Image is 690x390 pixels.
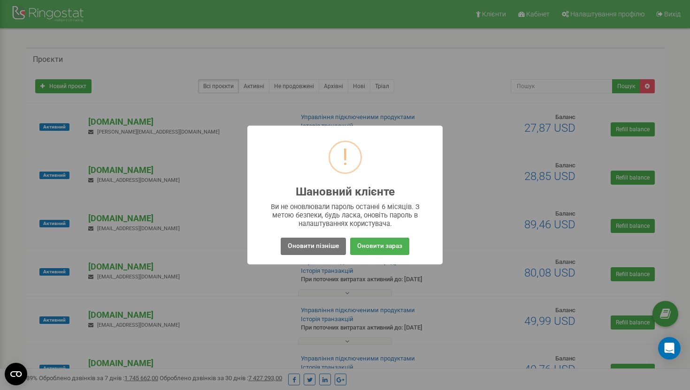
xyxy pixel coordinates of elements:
h2: Шановний клієнте [296,186,395,198]
button: Оновити зараз [350,238,409,255]
button: Оновити пізніше [281,238,346,255]
div: Open Intercom Messenger [658,337,681,360]
button: Open CMP widget [5,363,27,385]
div: ! [342,142,348,172]
div: Ви не оновлювали пароль останні 6 місяців. З метою безпеки, будь ласка, оновіть пароль в налаштув... [266,202,424,228]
